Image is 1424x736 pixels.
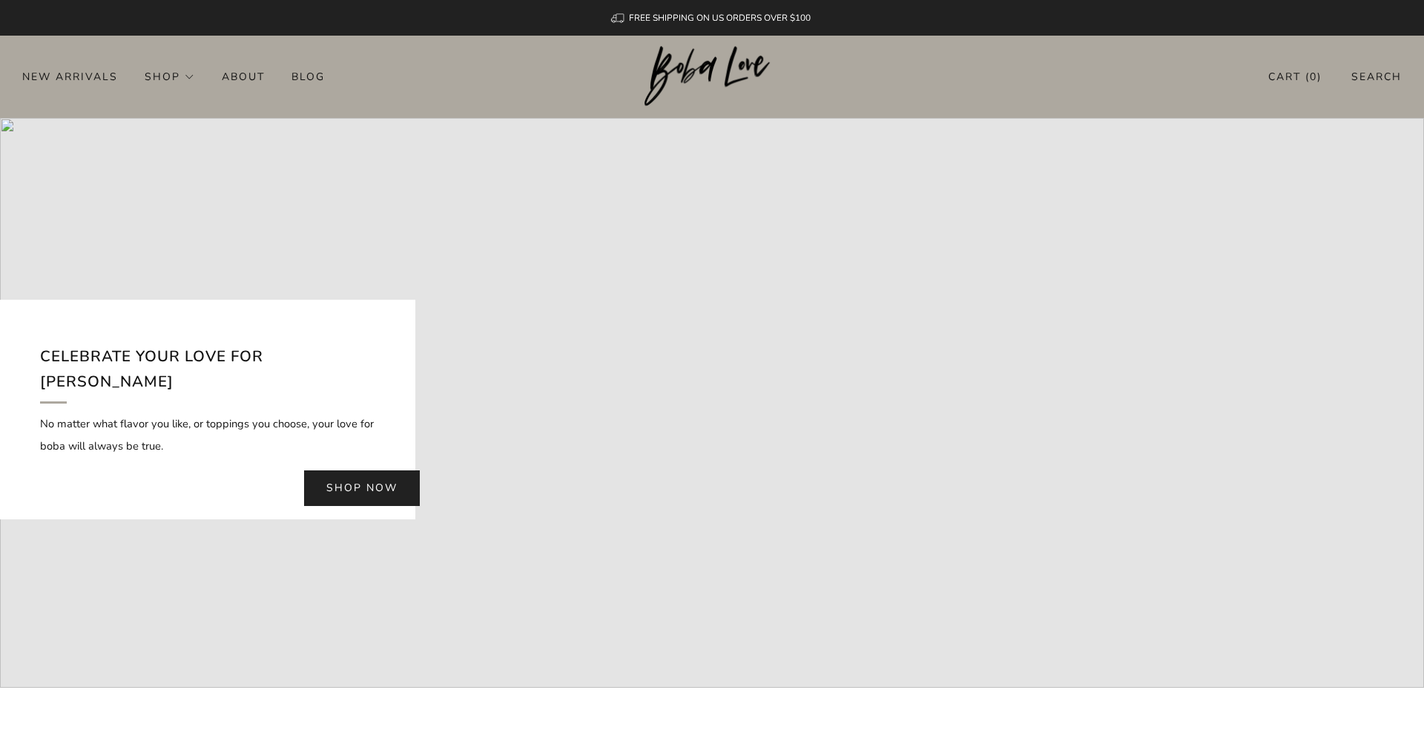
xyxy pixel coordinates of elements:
[304,470,420,506] a: Shop now
[40,344,375,403] h2: Celebrate your love for [PERSON_NAME]
[22,65,118,88] a: New Arrivals
[291,65,325,88] a: Blog
[222,65,265,88] a: About
[40,413,375,457] p: No matter what flavor you like, or toppings you choose, your love for boba will always be true.
[1310,70,1317,84] items-count: 0
[145,65,195,88] a: Shop
[645,46,780,107] img: Boba Love
[645,46,780,108] a: Boba Love
[1268,65,1322,89] a: Cart
[629,12,811,24] span: FREE SHIPPING ON US ORDERS OVER $100
[1351,65,1402,89] a: Search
